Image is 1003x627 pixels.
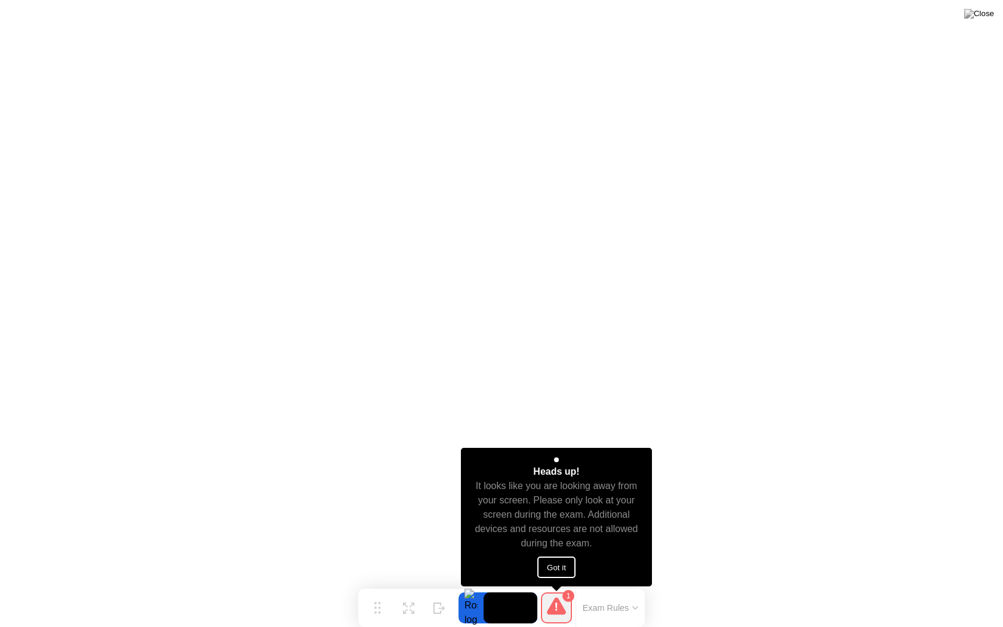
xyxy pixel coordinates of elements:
[533,465,579,479] div: Heads up!
[562,590,574,602] div: 1
[964,9,994,19] img: Close
[472,479,642,551] div: It looks like you are looking away from your screen. Please only look at your screen during the e...
[579,603,642,613] button: Exam Rules
[537,557,576,578] button: Got it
